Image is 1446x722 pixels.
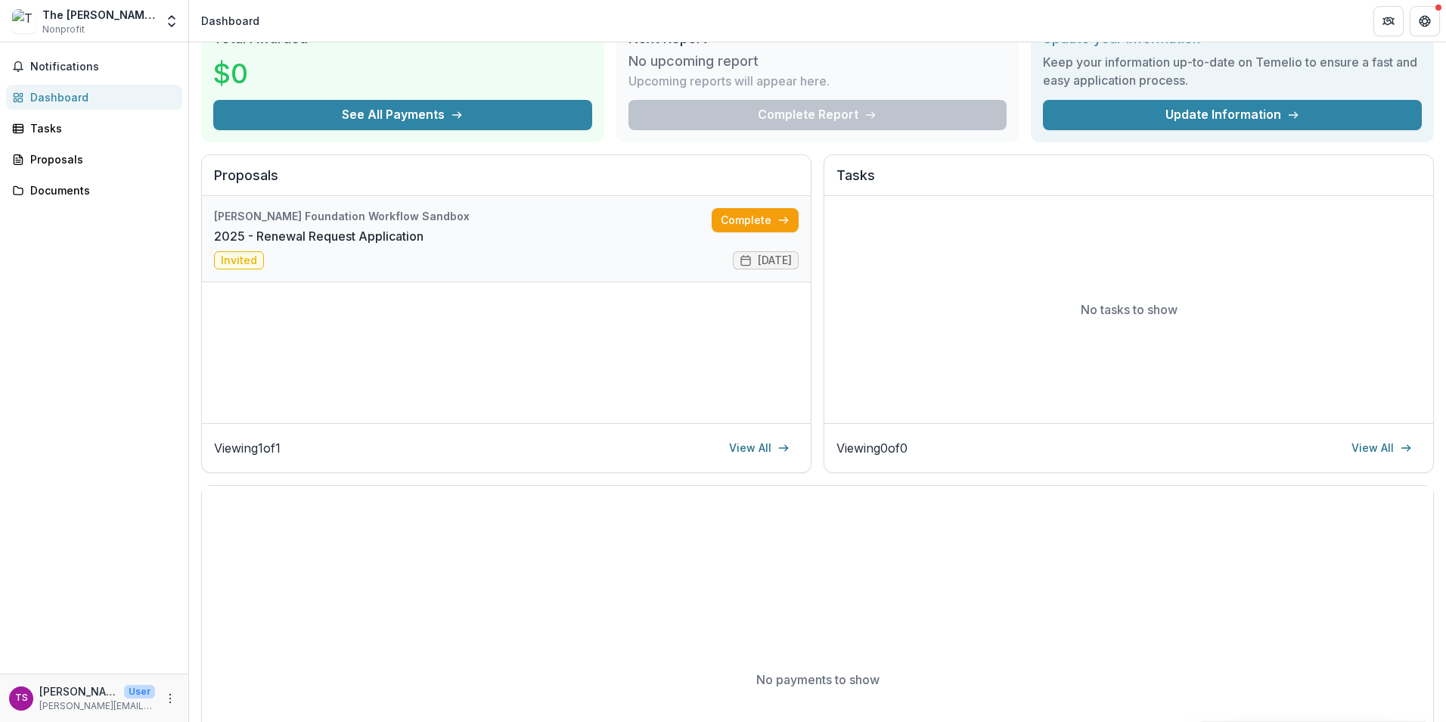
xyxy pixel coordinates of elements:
button: Get Help [1410,6,1440,36]
div: Tiffany Slater [15,693,28,703]
a: View All [720,436,799,460]
p: Viewing 1 of 1 [214,439,281,457]
a: Complete [712,208,799,232]
div: Dashboard [30,89,170,105]
h3: $0 [213,53,327,94]
img: The Chisholm Legacy Project Inc [12,9,36,33]
button: See All Payments [213,100,592,130]
p: [PERSON_NAME] [39,683,118,699]
p: Upcoming reports will appear here. [628,72,830,90]
div: Proposals [30,151,170,167]
span: Nonprofit [42,23,85,36]
div: Documents [30,182,170,198]
div: The [PERSON_NAME] Legacy Project Inc [42,7,155,23]
a: Documents [6,178,182,203]
div: Tasks [30,120,170,136]
h2: Tasks [836,167,1421,196]
a: Dashboard [6,85,182,110]
a: 2025 - Renewal Request Application [214,227,424,245]
a: Proposals [6,147,182,172]
p: [PERSON_NAME][EMAIL_ADDRESS][DOMAIN_NAME] [39,699,155,713]
p: User [124,685,155,699]
div: Dashboard [201,13,259,29]
button: Notifications [6,54,182,79]
button: Open entity switcher [161,6,182,36]
a: Tasks [6,116,182,141]
h3: No upcoming report [628,53,759,70]
span: Notifications [30,61,176,73]
h2: Proposals [214,167,799,196]
a: View All [1342,436,1421,460]
h3: Keep your information up-to-date on Temelio to ensure a fast and easy application process. [1043,53,1422,89]
p: No tasks to show [1081,300,1178,319]
a: Update Information [1043,100,1422,130]
button: More [161,689,179,708]
nav: breadcrumb [195,10,265,32]
p: Viewing 0 of 0 [836,439,908,457]
button: Partners [1373,6,1404,36]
